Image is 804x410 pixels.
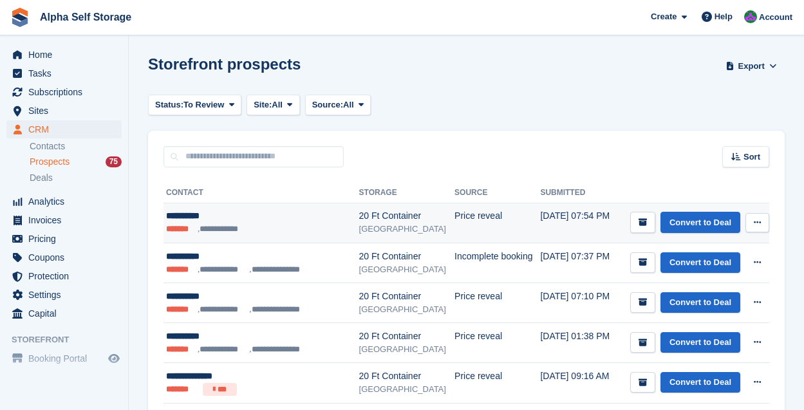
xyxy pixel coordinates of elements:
[540,243,616,283] td: [DATE] 07:37 PM
[6,230,122,248] a: menu
[312,98,343,111] span: Source:
[6,248,122,266] a: menu
[540,203,616,243] td: [DATE] 07:54 PM
[6,120,122,138] a: menu
[30,140,122,153] a: Contacts
[30,172,53,184] span: Deals
[359,330,455,343] div: 20 Ft Container
[164,183,359,203] th: Contact
[183,98,224,111] span: To Review
[359,183,455,203] th: Storage
[247,95,300,116] button: Site: All
[28,211,106,229] span: Invoices
[305,95,371,116] button: Source: All
[6,267,122,285] a: menu
[359,223,455,236] div: [GEOGRAPHIC_DATA]
[6,211,122,229] a: menu
[12,333,128,346] span: Storefront
[343,98,354,111] span: All
[540,322,616,362] td: [DATE] 01:38 PM
[6,286,122,304] a: menu
[660,292,740,313] a: Convert to Deal
[540,183,616,203] th: Submitted
[28,304,106,322] span: Capital
[35,6,136,28] a: Alpha Self Storage
[359,209,455,223] div: 20 Ft Container
[6,349,122,368] a: menu
[660,372,740,393] a: Convert to Deal
[651,10,677,23] span: Create
[106,156,122,167] div: 75
[454,322,540,362] td: Price reveal
[715,10,733,23] span: Help
[6,64,122,82] a: menu
[148,55,301,73] h1: Storefront prospects
[359,303,455,316] div: [GEOGRAPHIC_DATA]
[454,243,540,283] td: Incomplete booking
[454,283,540,322] td: Price reveal
[28,83,106,101] span: Subscriptions
[359,263,455,276] div: [GEOGRAPHIC_DATA]
[106,351,122,366] a: Preview store
[28,248,106,266] span: Coupons
[359,369,455,383] div: 20 Ft Container
[660,332,740,353] a: Convert to Deal
[454,203,540,243] td: Price reveal
[30,156,70,168] span: Prospects
[723,55,780,77] button: Export
[454,183,540,203] th: Source
[738,60,765,73] span: Export
[6,46,122,64] a: menu
[6,304,122,322] a: menu
[30,155,122,169] a: Prospects 75
[148,95,241,116] button: Status: To Review
[359,250,455,263] div: 20 Ft Container
[660,212,740,233] a: Convert to Deal
[359,290,455,303] div: 20 Ft Container
[359,343,455,356] div: [GEOGRAPHIC_DATA]
[28,230,106,248] span: Pricing
[28,286,106,304] span: Settings
[28,267,106,285] span: Protection
[28,64,106,82] span: Tasks
[155,98,183,111] span: Status:
[6,102,122,120] a: menu
[272,98,283,111] span: All
[743,151,760,163] span: Sort
[6,83,122,101] a: menu
[28,102,106,120] span: Sites
[660,252,740,274] a: Convert to Deal
[540,363,616,404] td: [DATE] 09:16 AM
[30,171,122,185] a: Deals
[359,383,455,396] div: [GEOGRAPHIC_DATA]
[28,120,106,138] span: CRM
[10,8,30,27] img: stora-icon-8386f47178a22dfd0bd8f6a31ec36ba5ce8667c1dd55bd0f319d3a0aa187defe.svg
[6,192,122,210] a: menu
[28,192,106,210] span: Analytics
[254,98,272,111] span: Site:
[744,10,757,23] img: James Bambury
[759,11,792,24] span: Account
[540,283,616,322] td: [DATE] 07:10 PM
[28,349,106,368] span: Booking Portal
[454,363,540,404] td: Price reveal
[28,46,106,64] span: Home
